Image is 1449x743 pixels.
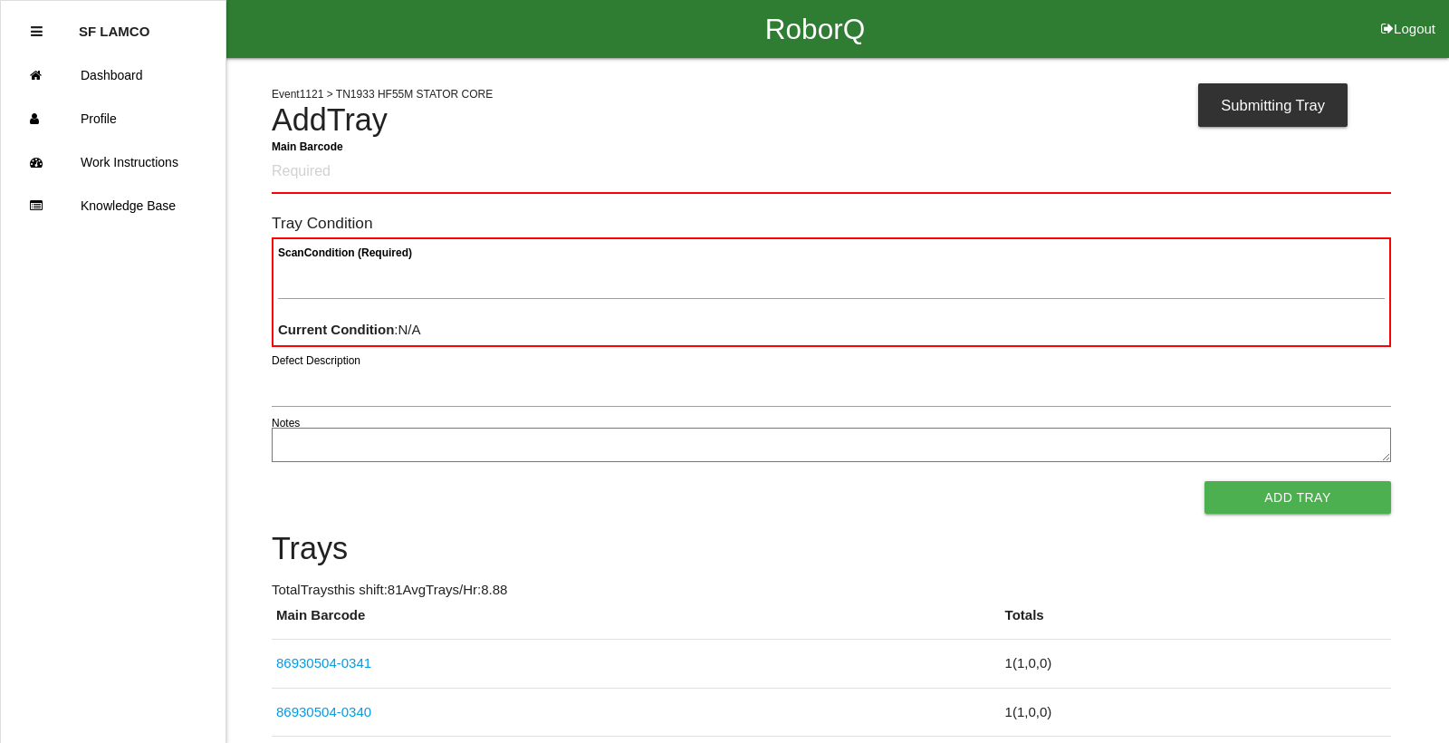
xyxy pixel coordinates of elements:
a: Profile [1,97,226,140]
p: SF LAMCO [79,10,149,39]
h4: Add Tray [272,103,1391,138]
label: Defect Description [272,352,360,369]
h6: Tray Condition [272,215,1391,232]
td: 1 ( 1 , 0 , 0 ) [1001,640,1391,689]
input: Required [272,151,1391,194]
td: 1 ( 1 , 0 , 0 ) [1001,688,1391,737]
b: Main Barcode [272,140,343,152]
a: 86930504-0341 [276,655,371,671]
a: 86930504-0340 [276,704,371,719]
label: Notes [272,415,300,431]
div: Submitting Tray [1198,83,1348,127]
div: Close [31,10,43,53]
b: Current Condition [278,322,394,337]
a: Dashboard [1,53,226,97]
h4: Trays [272,532,1391,566]
span: Event 1121 > TN1933 HF55M STATOR CORE [272,88,493,101]
button: Add Tray [1204,481,1391,514]
p: Total Trays this shift: 81 Avg Trays /Hr: 8.88 [272,580,1391,601]
th: Main Barcode [272,605,1001,640]
a: Knowledge Base [1,184,226,227]
b: Scan Condition (Required) [278,246,412,259]
th: Totals [1001,605,1391,640]
span: : N/A [278,322,421,337]
a: Work Instructions [1,140,226,184]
